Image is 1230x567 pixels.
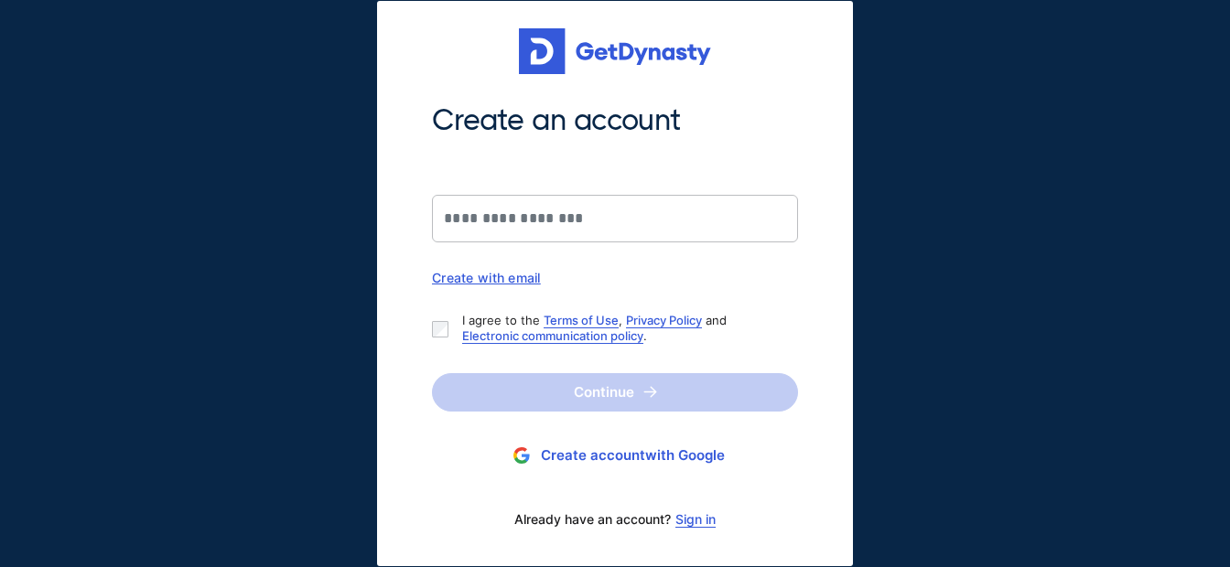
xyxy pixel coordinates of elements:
[462,328,643,343] a: Electronic communication policy
[432,270,798,285] div: Create with email
[519,28,711,74] img: Get started for free with Dynasty Trust Company
[626,313,702,327] a: Privacy Policy
[462,313,783,344] p: I agree to the , and .
[432,439,798,473] button: Create accountwith Google
[544,313,619,327] a: Terms of Use
[432,102,798,140] span: Create an account
[432,500,798,539] div: Already have an account?
[675,512,716,527] a: Sign in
